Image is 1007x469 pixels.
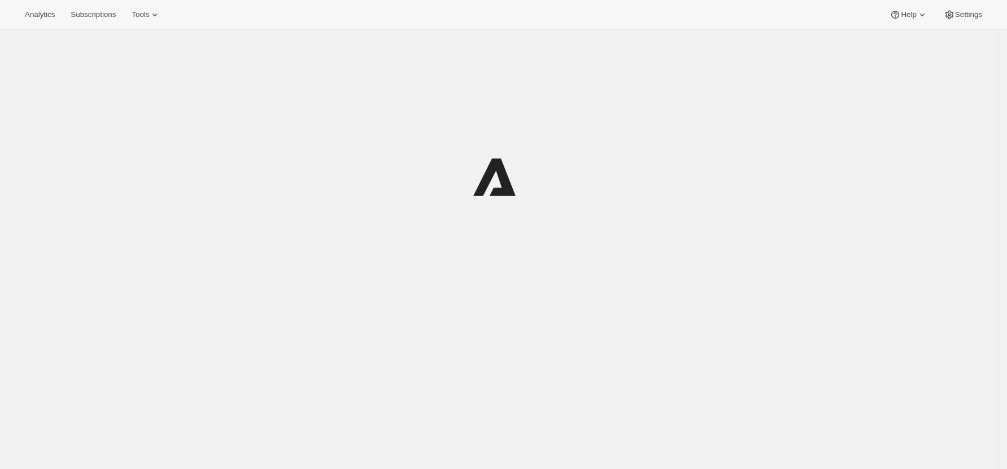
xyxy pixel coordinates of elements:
span: Subscriptions [71,10,116,19]
button: Tools [125,7,167,23]
button: Settings [937,7,989,23]
button: Subscriptions [64,7,123,23]
span: Tools [132,10,149,19]
button: Analytics [18,7,62,23]
span: Settings [955,10,982,19]
span: Help [901,10,916,19]
span: Analytics [25,10,55,19]
button: Help [883,7,934,23]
